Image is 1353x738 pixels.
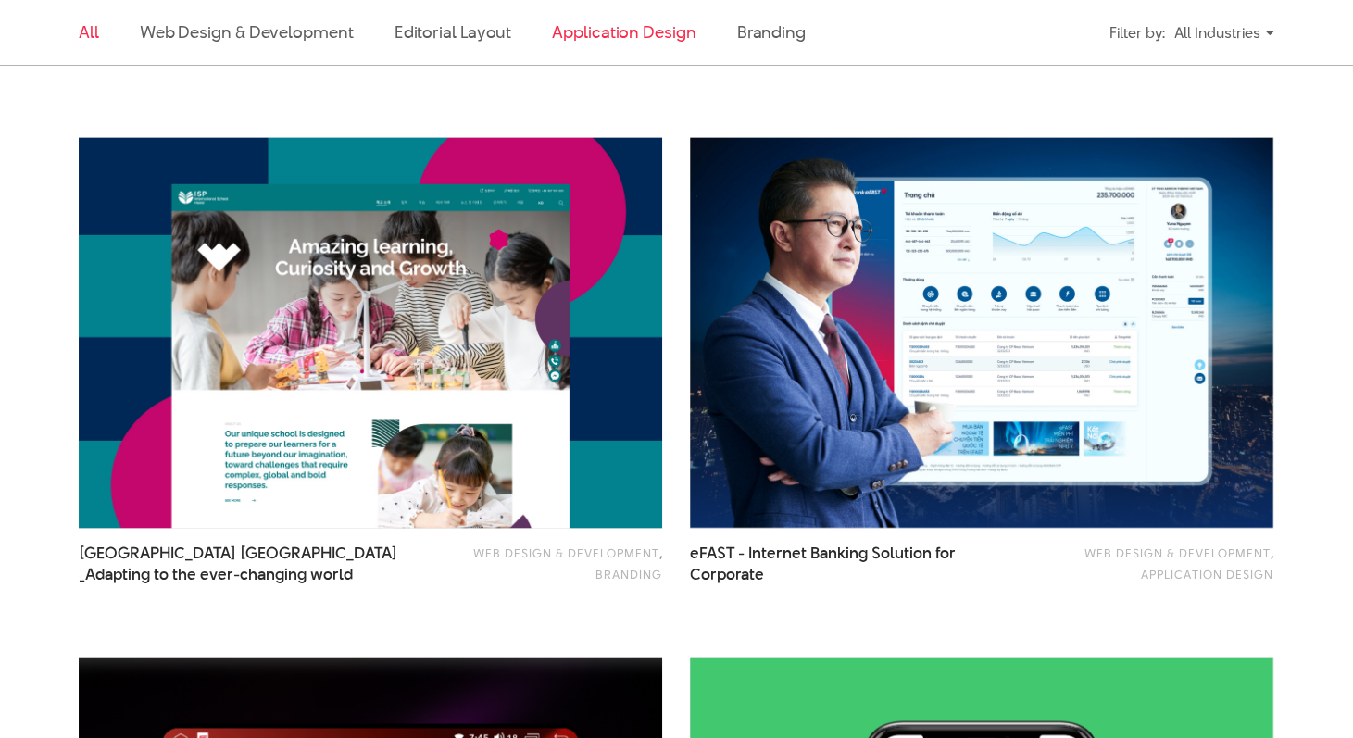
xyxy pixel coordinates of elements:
[395,20,512,44] a: Editorial Layout
[79,137,662,528] img: Thiết kế WebsiteTrường Quốc tế Westlink
[79,542,400,584] span: [GEOGRAPHIC_DATA] [GEOGRAPHIC_DATA] -
[1141,565,1273,582] a: Application Design
[473,544,659,560] a: Web Design & Development
[595,565,662,582] a: Branding
[737,20,806,44] a: Branding
[79,542,400,584] a: [GEOGRAPHIC_DATA] [GEOGRAPHIC_DATA] -Adapting to the ever-changing world
[85,563,353,584] span: Adapting to the ever-changing world
[690,542,1011,584] span: eFAST - Internet Banking Solution for
[1109,17,1165,49] div: Filter by:
[1174,17,1274,49] div: All Industries
[552,20,695,44] a: Application Design
[1084,544,1271,560] a: Web Design & Development
[690,137,1273,528] img: Efast_internet_banking_Thiet_ke_Trai_nghiemThumbnail
[690,542,1011,584] a: eFAST - Internet Banking Solution forCorporate
[140,20,354,44] a: Web Design & Development
[690,563,764,584] span: Corporate
[79,20,99,44] a: All
[1040,542,1273,583] div: ,
[429,542,662,583] div: ,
